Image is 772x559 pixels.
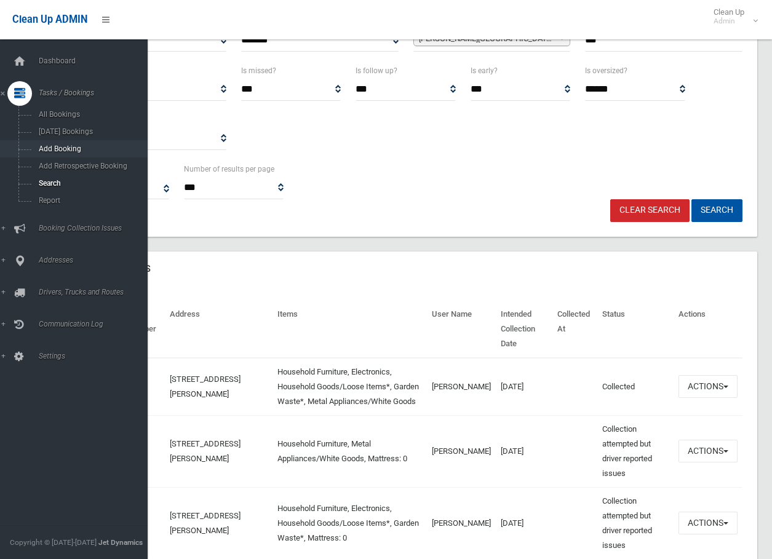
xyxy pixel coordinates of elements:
a: Clear Search [610,199,690,222]
label: Is follow up? [356,64,397,77]
span: Add Booking [35,145,146,153]
td: Collection attempted but driver reported issues [597,487,674,559]
span: Settings [35,352,157,360]
span: [DATE] Bookings [35,127,146,136]
th: Collected At [552,301,597,358]
th: Items [273,301,427,358]
button: Actions [678,375,738,398]
span: Copyright © [DATE]-[DATE] [10,538,97,547]
td: [DATE] [496,358,552,416]
td: [DATE] [496,415,552,487]
td: Household Furniture, Electronics, Household Goods/Loose Items*, Garden Waste*, Metal Appliances/W... [273,358,427,416]
td: [PERSON_NAME] [427,487,496,559]
th: Status [597,301,674,358]
span: Booking Collection Issues [35,224,157,232]
td: [PERSON_NAME] [427,415,496,487]
label: Is missed? [241,64,276,77]
button: Search [691,199,742,222]
th: User Name [427,301,496,358]
span: Clean Up [707,7,757,26]
th: Address [165,301,273,358]
label: Is oversized? [585,64,627,77]
a: [STREET_ADDRESS][PERSON_NAME] [170,439,241,463]
span: Report [35,196,146,205]
a: [STREET_ADDRESS][PERSON_NAME] [170,511,241,535]
span: Search [35,179,146,188]
td: Household Furniture, Electronics, Household Goods/Loose Items*, Garden Waste*, Mattress: 0 [273,487,427,559]
span: Drivers, Trucks and Routes [35,288,157,296]
label: Is early? [471,64,498,77]
span: Dashboard [35,57,157,65]
span: Communication Log [35,320,157,328]
th: Actions [674,301,742,358]
span: Addresses [35,256,157,264]
button: Actions [678,512,738,534]
span: Clean Up ADMIN [12,14,87,25]
a: [STREET_ADDRESS][PERSON_NAME] [170,375,241,398]
strong: Jet Dynamics [98,538,143,547]
td: Collection attempted but driver reported issues [597,415,674,487]
td: [DATE] [496,487,552,559]
button: Actions [678,440,738,462]
span: Tasks / Bookings [35,89,157,97]
td: [PERSON_NAME] [427,358,496,416]
small: Admin [714,17,744,26]
th: Intended Collection Date [496,301,552,358]
span: All Bookings [35,110,146,119]
label: Number of results per page [184,162,274,176]
span: Add Retrospective Booking [35,162,146,170]
td: Collected [597,358,674,416]
td: Household Furniture, Metal Appliances/White Goods, Mattress: 0 [273,415,427,487]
